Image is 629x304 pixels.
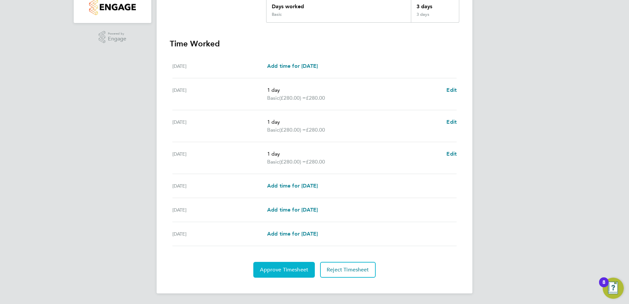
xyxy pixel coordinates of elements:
span: (£280.00) = [279,159,306,165]
div: 8 [602,282,605,291]
p: 1 day [267,150,441,158]
span: Reject Timesheet [327,266,369,273]
span: (£280.00) = [279,95,306,101]
span: £280.00 [306,127,325,133]
span: Approve Timesheet [260,266,308,273]
a: Add time for [DATE] [267,206,318,214]
div: [DATE] [172,230,267,238]
span: Basic [267,158,279,166]
span: Engage [108,36,126,42]
span: £280.00 [306,159,325,165]
span: Add time for [DATE] [267,183,318,189]
div: 3 days [411,12,459,22]
a: Edit [446,118,457,126]
span: Edit [446,119,457,125]
div: [DATE] [172,150,267,166]
span: Edit [446,151,457,157]
div: [DATE] [172,118,267,134]
div: [DATE] [172,62,267,70]
span: Add time for [DATE] [267,63,318,69]
div: [DATE] [172,182,267,190]
button: Reject Timesheet [320,262,376,278]
button: Approve Timesheet [253,262,315,278]
span: Basic [267,126,279,134]
span: £280.00 [306,95,325,101]
span: Add time for [DATE] [267,231,318,237]
a: Edit [446,86,457,94]
span: Edit [446,87,457,93]
p: 1 day [267,86,441,94]
span: Powered by [108,31,126,37]
a: Add time for [DATE] [267,182,318,190]
h3: Time Worked [170,38,459,49]
span: Basic [267,94,279,102]
div: [DATE] [172,86,267,102]
span: (£280.00) = [279,127,306,133]
a: Edit [446,150,457,158]
a: Add time for [DATE] [267,62,318,70]
div: Basic [272,12,282,17]
span: Add time for [DATE] [267,207,318,213]
a: Powered byEngage [99,31,127,43]
div: [DATE] [172,206,267,214]
button: Open Resource Center, 8 new notifications [603,278,624,299]
a: Add time for [DATE] [267,230,318,238]
p: 1 day [267,118,441,126]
